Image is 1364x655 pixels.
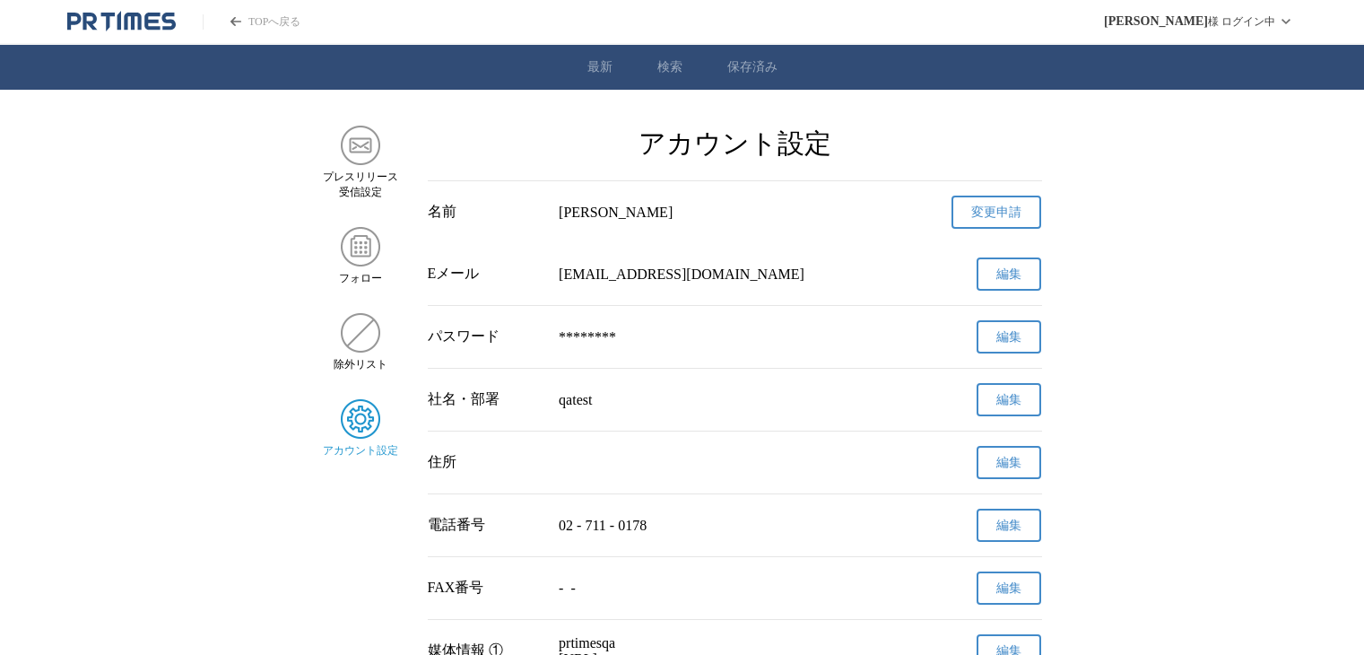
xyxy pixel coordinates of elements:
a: アカウント設定アカウント設定 [323,399,399,458]
a: 保存済み [727,59,778,75]
div: パスワード [428,327,545,346]
div: FAX番号 [428,579,545,598]
span: 編集 [996,455,1021,471]
a: PR TIMESのトップページはこちら [203,14,300,30]
a: 変更申請 [951,196,1041,229]
span: [PERSON_NAME] [1104,14,1208,29]
span: 編集 [996,518,1021,534]
span: 編集 [996,329,1021,345]
span: 編集 [996,392,1021,408]
span: 除外リスト [334,357,387,372]
a: フォローフォロー [323,227,399,286]
a: 除外リスト除外リスト [323,313,399,372]
button: 編集 [977,446,1041,479]
img: 除外リスト [341,313,380,353]
span: アカウント設定 [323,443,398,458]
span: プレスリリース 受信設定 [323,170,398,200]
div: 住所 [428,453,545,472]
p: - - [559,581,910,597]
button: 編集 [977,258,1041,291]
div: Eメール [428,265,545,284]
div: 名前 [428,203,545,222]
div: 社名・部署 [428,390,545,409]
a: PR TIMESのトップページはこちら [67,11,176,32]
button: 編集 [977,509,1041,542]
p: qatest [559,392,910,408]
img: フォロー [341,227,380,266]
a: 検索 [657,59,682,75]
div: 電話番号 [428,516,545,535]
div: [PERSON_NAME] [559,205,910,221]
span: 編集 [996,266,1021,283]
p: [EMAIL_ADDRESS][DOMAIN_NAME] [559,266,910,283]
button: 編集 [977,383,1041,416]
h2: アカウント設定 [428,126,1042,162]
a: プレスリリース 受信設定プレスリリース 受信設定 [323,126,399,200]
button: 編集 [977,320,1041,354]
span: フォロー [339,271,382,286]
img: アカウント設定 [341,399,380,439]
img: プレスリリース 受信設定 [341,126,380,165]
span: 編集 [996,581,1021,597]
a: 最新 [587,59,612,75]
p: 02 - 711 - 0178 [559,518,910,534]
button: 編集 [977,572,1041,605]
